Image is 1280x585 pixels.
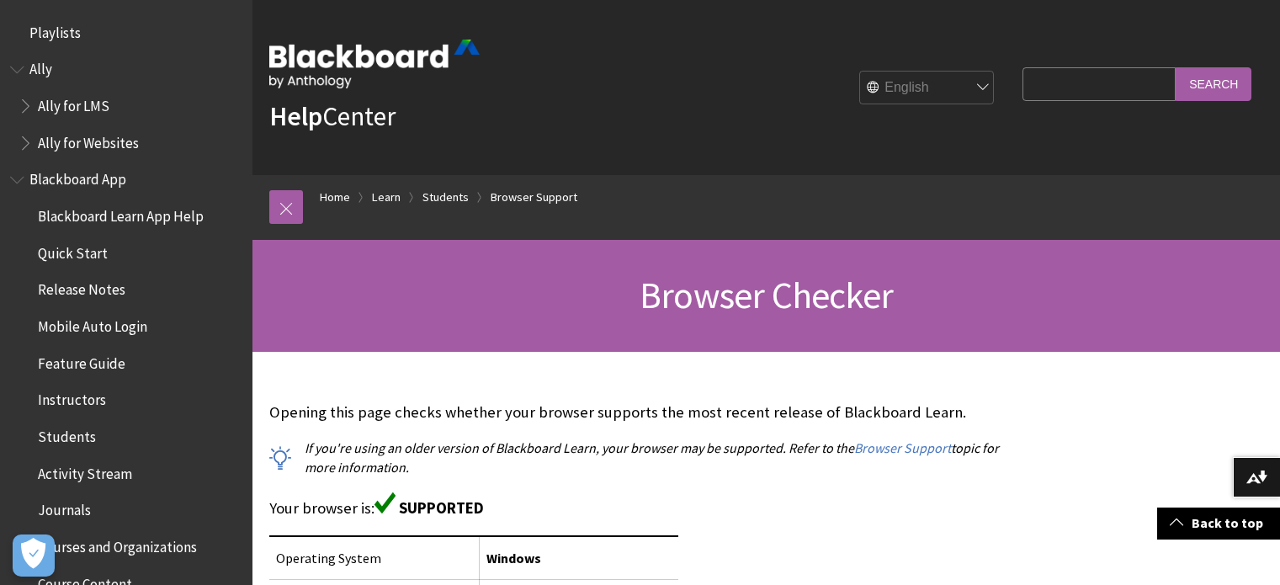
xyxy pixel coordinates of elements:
[38,349,125,372] span: Feature Guide
[640,272,893,318] span: Browser Checker
[29,166,126,189] span: Blackboard App
[29,56,52,78] span: Ally
[38,92,109,114] span: Ally for LMS
[269,492,1014,519] p: Your browser is:
[38,423,96,445] span: Students
[38,129,139,152] span: Ally for Websites
[10,56,242,157] nav: Book outline for Anthology Ally Help
[1157,508,1280,539] a: Back to top
[854,439,951,457] a: Browser Support
[269,536,480,580] td: Operating System
[399,498,484,518] span: SUPPORTED
[372,187,401,208] a: Learn
[486,550,541,566] span: Windows
[38,202,204,225] span: Blackboard Learn App Help
[374,492,396,513] img: Green supported icon
[320,187,350,208] a: Home
[491,187,577,208] a: Browser Support
[422,187,469,208] a: Students
[860,72,995,105] select: Site Language Selector
[38,239,108,262] span: Quick Start
[38,386,106,409] span: Instructors
[269,439,1014,476] p: If you're using an older version of Blackboard Learn, your browser may be supported. Refer to the...
[269,99,396,133] a: HelpCenter
[10,19,242,47] nav: Book outline for Playlists
[38,312,147,335] span: Mobile Auto Login
[1176,67,1251,100] input: Search
[13,534,55,577] button: Open Preferences
[38,533,197,556] span: Courses and Organizations
[38,276,125,299] span: Release Notes
[269,99,322,133] strong: Help
[29,19,81,41] span: Playlists
[269,40,480,88] img: Blackboard by Anthology
[269,402,1014,423] p: Opening this page checks whether your browser supports the most recent release of Blackboard Learn.
[38,497,91,519] span: Journals
[38,460,132,482] span: Activity Stream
